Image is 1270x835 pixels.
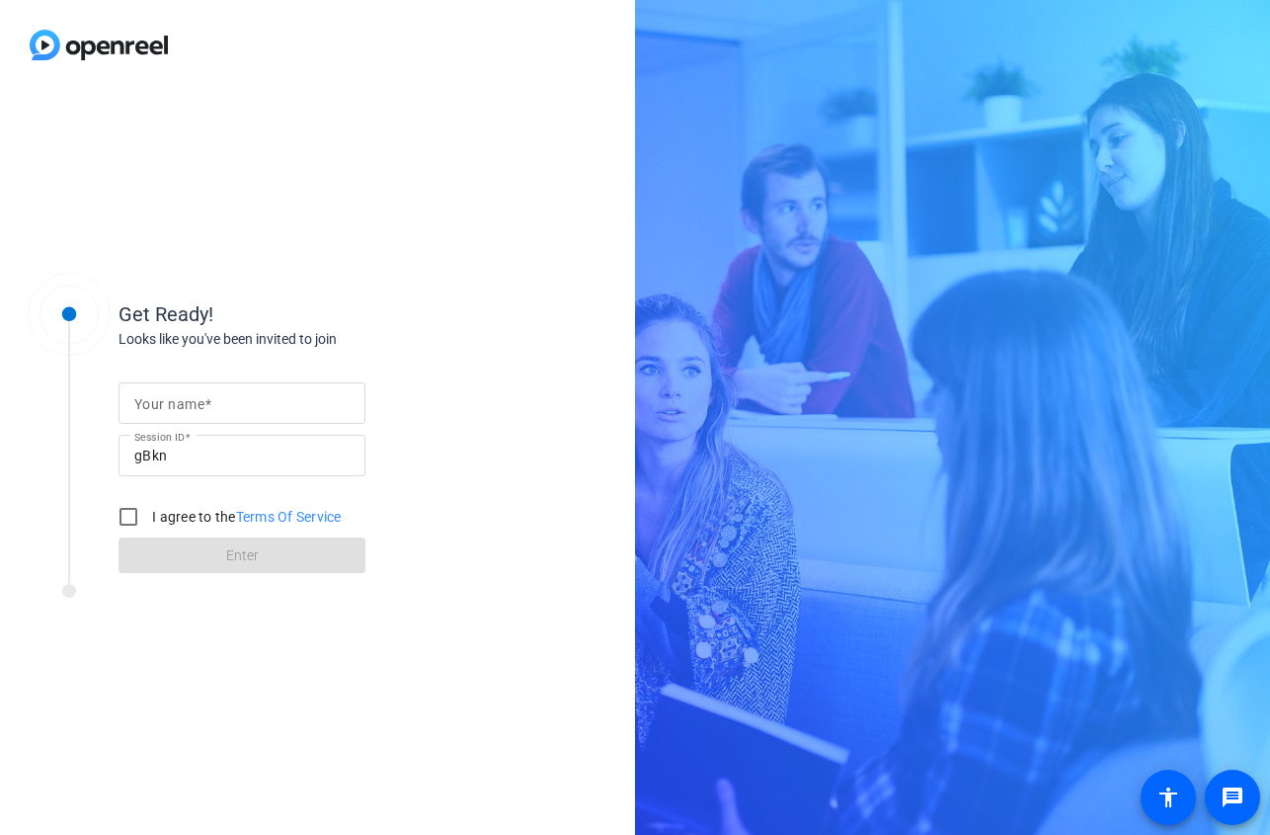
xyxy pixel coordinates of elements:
mat-icon: accessibility [1156,786,1180,809]
label: I agree to the [148,507,342,527]
a: Terms Of Service [236,509,342,525]
mat-label: Your name [134,396,204,412]
mat-label: Session ID [134,431,185,443]
mat-icon: message [1221,786,1244,809]
div: Looks like you've been invited to join [119,329,514,350]
div: Get Ready! [119,299,514,329]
